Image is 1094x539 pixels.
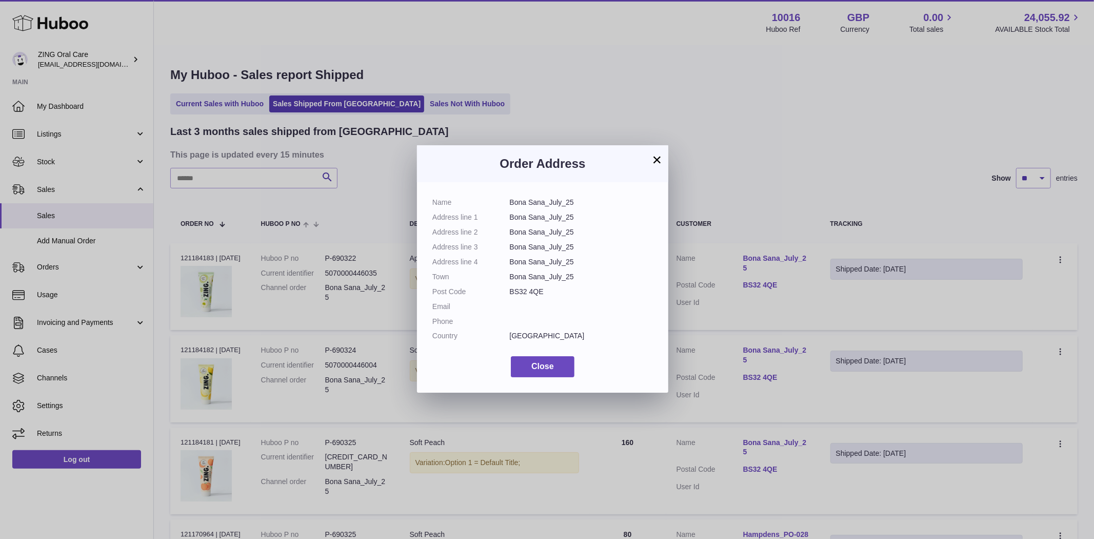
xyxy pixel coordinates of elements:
[432,213,510,222] dt: Address line 1
[432,227,510,237] dt: Address line 2
[432,156,653,172] h3: Order Address
[432,317,510,326] dt: Phone
[432,242,510,252] dt: Address line 3
[432,331,510,341] dt: Country
[531,362,554,371] span: Close
[511,356,574,377] button: Close
[510,287,653,297] dd: BS32 4QE
[432,287,510,297] dt: Post Code
[510,227,653,237] dd: Bona Sana_July_25
[432,302,510,312] dt: Email
[432,272,510,282] dt: Town
[510,242,653,252] dd: Bona Sana_July_25
[510,272,653,282] dd: Bona Sana_July_25
[432,257,510,267] dt: Address line 4
[651,153,663,166] button: ×
[510,213,653,222] dd: Bona Sana_July_25
[432,198,510,207] dt: Name
[510,257,653,267] dd: Bona Sana_July_25
[510,198,653,207] dd: Bona Sana_July_25
[510,331,653,341] dd: [GEOGRAPHIC_DATA]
